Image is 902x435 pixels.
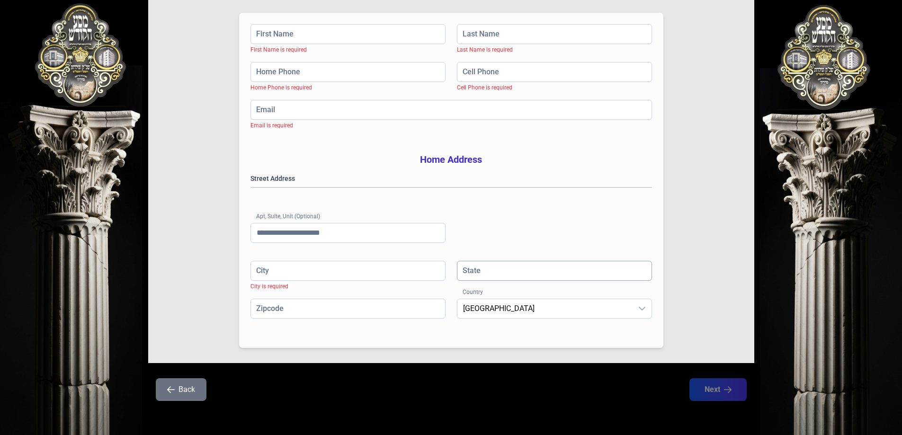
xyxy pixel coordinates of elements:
[250,46,307,53] span: First Name is required
[250,122,293,129] span: Email is required
[250,174,652,183] label: Street Address
[457,299,633,318] span: United States
[457,84,512,91] span: Cell Phone is required
[689,378,747,401] button: Next
[457,46,513,53] span: Last Name is required
[250,84,312,91] span: Home Phone is required
[250,283,288,290] span: City is required
[156,378,206,401] button: Back
[633,299,652,318] div: dropdown trigger
[250,153,652,166] h3: Home Address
